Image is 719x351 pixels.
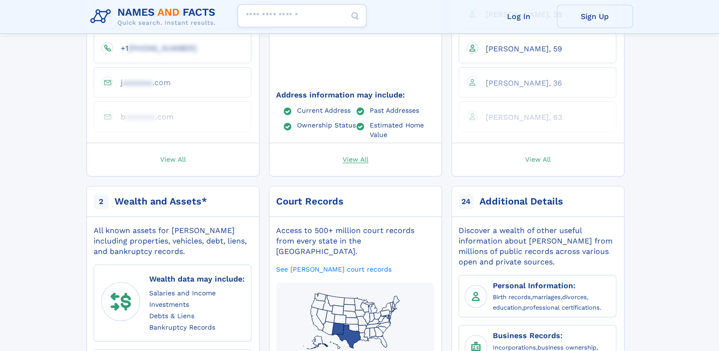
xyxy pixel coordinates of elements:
a: Personal Information: [493,279,575,291]
a: jaaaaaaa.com [113,78,171,87]
a: Log In [481,5,557,28]
a: Investments [149,299,189,309]
a: Sign Up [557,5,633,28]
span: [PHONE_NUMBER] [128,44,197,53]
div: Discover a wealth of other useful information about [PERSON_NAME] from millions of public records... [459,225,616,267]
button: Search Button [344,4,366,28]
div: , , , , [493,292,612,313]
span: aaaaaaa [123,78,153,87]
span: View All [525,155,551,163]
span: [PERSON_NAME], 36 [486,78,562,88]
div: Wealth data may include: [149,273,245,285]
div: Address information may include: [276,90,434,100]
span: View All [343,155,368,163]
img: wealth [105,286,136,317]
span: [PERSON_NAME], 59 [486,44,562,53]
a: Bankruptcy Records [149,322,215,332]
a: +1[PHONE_NUMBER] [113,43,197,52]
span: 2 [94,194,109,209]
img: Logo Names and Facts [86,4,223,29]
a: View All [265,143,446,176]
a: baaaaaaa.com [113,112,173,121]
div: Wealth and Assets* [115,195,207,208]
a: professional certifications. [523,302,601,312]
a: Business Records: [493,329,563,341]
a: Birth records [493,292,531,301]
a: [PERSON_NAME], 36 [478,78,562,87]
a: education [493,302,522,312]
a: Ownership Status [297,121,356,128]
a: Estimated Home Value [370,121,434,138]
div: All known assets for [PERSON_NAME] including properties, vehicles, debt, liens, and bankruptcy re... [94,225,251,257]
a: [PERSON_NAME], 59 [478,44,562,53]
span: View All [160,155,186,163]
a: [PERSON_NAME], 63 [478,112,562,121]
div: Court Records [276,195,344,208]
a: marriages [532,292,561,301]
div: Additional Details [479,195,563,208]
span: aaaaaaa [125,112,155,121]
a: Current Address [297,106,351,114]
a: See [PERSON_NAME] court records [276,264,392,273]
span: 24 [459,194,474,209]
a: Debts & Liens [149,311,194,321]
a: Salaries and Income [149,288,216,298]
a: View All [447,143,629,176]
a: View All [82,143,264,176]
img: Personal Information [469,289,483,303]
a: Past Addresses [370,106,419,114]
span: [PERSON_NAME], 63 [486,113,562,122]
input: search input [238,4,366,27]
div: Access to 500+ million court records from every state in the [GEOGRAPHIC_DATA]. [276,225,434,257]
a: divorces [562,292,587,301]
